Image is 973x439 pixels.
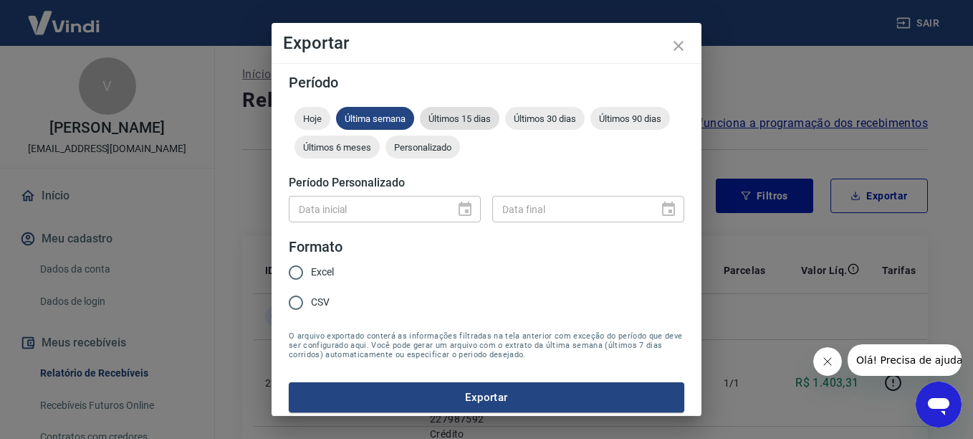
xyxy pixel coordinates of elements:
span: Olá! Precisa de ajuda? [9,10,120,22]
div: Última semana [336,107,414,130]
div: Últimos 90 dias [590,107,670,130]
span: CSV [311,295,330,310]
iframe: Botão para abrir a janela de mensagens [916,382,962,428]
div: Hoje [294,107,330,130]
input: DD/MM/YYYY [289,196,445,222]
span: Personalizado [385,142,460,153]
input: DD/MM/YYYY [492,196,648,222]
button: Exportar [289,382,684,412]
span: Última semana [336,113,414,124]
span: Últimos 6 meses [294,142,380,153]
div: Últimos 6 meses [294,136,380,159]
div: Últimos 15 dias [420,107,499,130]
iframe: Fechar mensagem [813,347,842,376]
iframe: Mensagem da empresa [848,344,962,376]
div: Personalizado [385,136,460,159]
h5: Período [289,75,684,90]
div: Últimos 30 dias [505,107,585,130]
span: Hoje [294,113,330,124]
h5: Período Personalizado [289,176,684,190]
span: Últimos 30 dias [505,113,585,124]
span: Excel [311,265,334,280]
button: close [661,29,696,63]
h4: Exportar [283,34,690,52]
span: O arquivo exportado conterá as informações filtradas na tela anterior com exceção do período que ... [289,331,684,359]
legend: Formato [289,237,342,258]
span: Últimos 90 dias [590,113,670,124]
span: Últimos 15 dias [420,113,499,124]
